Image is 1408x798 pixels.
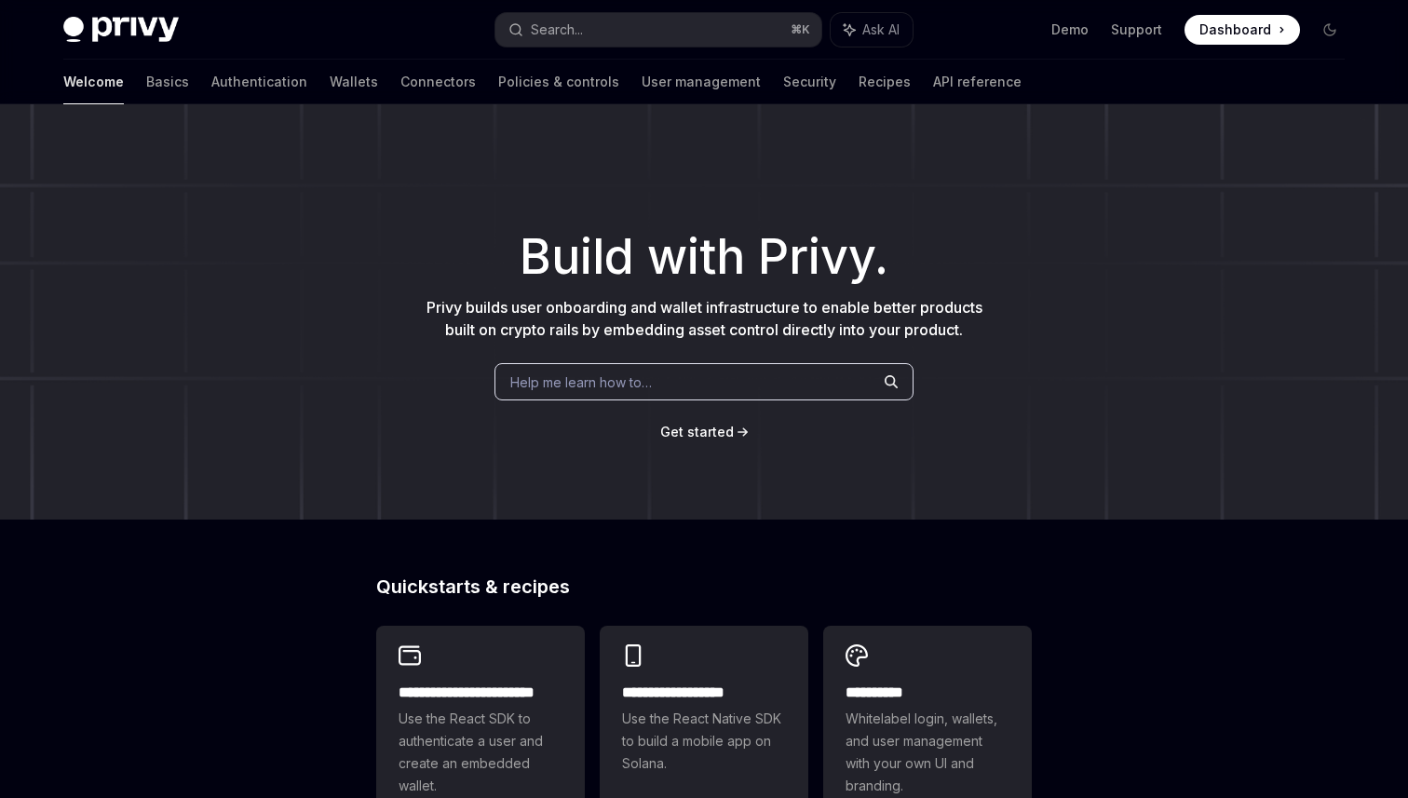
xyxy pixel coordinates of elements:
[495,13,821,47] button: Search...⌘K
[791,22,810,37] span: ⌘ K
[1111,20,1162,39] a: Support
[510,372,652,392] span: Help me learn how to…
[498,60,619,104] a: Policies & controls
[622,708,786,775] span: Use the React Native SDK to build a mobile app on Solana.
[831,13,913,47] button: Ask AI
[783,60,836,104] a: Security
[330,60,378,104] a: Wallets
[531,19,583,41] div: Search...
[426,298,982,339] span: Privy builds user onboarding and wallet infrastructure to enable better products built on crypto ...
[399,708,562,797] span: Use the React SDK to authenticate a user and create an embedded wallet.
[1051,20,1089,39] a: Demo
[642,60,761,104] a: User management
[862,20,900,39] span: Ask AI
[400,60,476,104] a: Connectors
[660,424,734,440] span: Get started
[63,60,124,104] a: Welcome
[933,60,1022,104] a: API reference
[146,60,189,104] a: Basics
[1199,20,1271,39] span: Dashboard
[63,17,179,43] img: dark logo
[660,423,734,441] a: Get started
[859,60,911,104] a: Recipes
[846,708,1009,797] span: Whitelabel login, wallets, and user management with your own UI and branding.
[1185,15,1300,45] a: Dashboard
[376,577,570,596] span: Quickstarts & recipes
[520,240,888,274] span: Build with Privy.
[1315,15,1345,45] button: Toggle dark mode
[211,60,307,104] a: Authentication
